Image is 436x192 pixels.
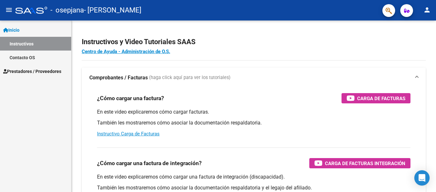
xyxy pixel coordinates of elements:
[97,131,160,137] a: Instructivo Carga de Facturas
[82,36,426,48] h2: Instructivos y Video Tutoriales SAAS
[414,170,430,186] div: Open Intercom Messenger
[357,94,405,102] span: Carga de Facturas
[97,108,410,116] p: En este video explicaremos cómo cargar facturas.
[3,27,19,34] span: Inicio
[97,173,410,180] p: En este video explicaremos cómo cargar una factura de integración (discapacidad).
[3,68,61,75] span: Prestadores / Proveedores
[97,119,410,126] p: También les mostraremos cómo asociar la documentación respaldatoria.
[423,6,431,14] mat-icon: person
[309,158,410,168] button: Carga de Facturas Integración
[97,94,164,103] h3: ¿Cómo cargar una factura?
[97,159,202,168] h3: ¿Cómo cargar una factura de integración?
[50,3,84,17] span: - osepjana
[84,3,141,17] span: - [PERSON_NAME]
[5,6,13,14] mat-icon: menu
[149,74,230,81] span: (haga click aquí para ver los tutoriales)
[97,184,410,191] p: También les mostraremos cómo asociar la documentación respaldatoria y el legajo del afiliado.
[82,68,426,88] mat-expansion-panel-header: Comprobantes / Facturas (haga click aquí para ver los tutoriales)
[325,159,405,167] span: Carga de Facturas Integración
[342,93,410,103] button: Carga de Facturas
[82,49,170,54] a: Centro de Ayuda - Administración de O.S.
[89,74,148,81] strong: Comprobantes / Facturas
